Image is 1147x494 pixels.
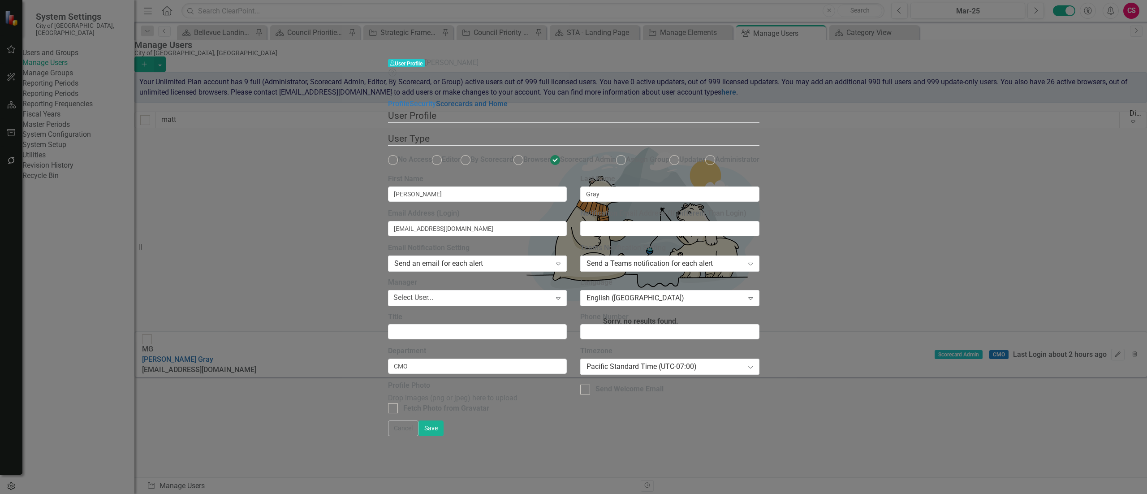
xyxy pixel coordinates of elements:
[425,58,479,67] span: [PERSON_NAME]
[388,132,759,146] legend: User Type
[580,277,759,288] label: Language
[523,155,550,164] span: Browser
[586,258,743,269] div: Send a Teams notification for each alert
[388,381,567,391] label: Profile Photo
[388,393,567,403] div: Drop images (png or jpeg) here to upload
[418,420,444,436] button: Save
[580,174,759,184] label: Last Name
[470,155,513,164] span: By Scorecard
[580,243,759,253] label: Teams Notification Setting
[586,293,743,303] div: English ([GEOGRAPHIC_DATA])
[442,155,461,164] span: Editor
[403,403,489,414] div: Fetch Photo from Gravatar
[388,59,425,68] span: User Profile
[580,346,759,356] label: Timezone
[580,208,759,219] label: Notification Email Address (If Different Than Login)
[560,155,616,164] span: Scorecard Admin
[436,100,508,108] a: Scorecards and Home
[394,258,551,269] div: Send an email for each alert
[679,155,705,164] span: Updater
[388,100,410,108] a: Profile
[595,384,664,394] div: Send Welcome Email
[388,277,567,288] label: Manager
[580,312,759,322] label: Phone Number
[410,100,436,108] a: Security
[398,155,432,164] span: No Access
[388,243,567,253] label: Email Notification Setting
[388,312,567,322] label: Title
[388,346,567,356] label: Department
[586,362,743,372] div: Pacific Standard Time (UTC-07:00)
[715,155,759,164] span: Administrator
[388,109,759,123] legend: User Profile
[626,155,669,164] span: Assign Group
[388,420,418,436] button: Cancel
[393,293,433,303] div: Select User...
[388,208,567,219] label: Email Address (Login)
[388,174,567,184] label: First Name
